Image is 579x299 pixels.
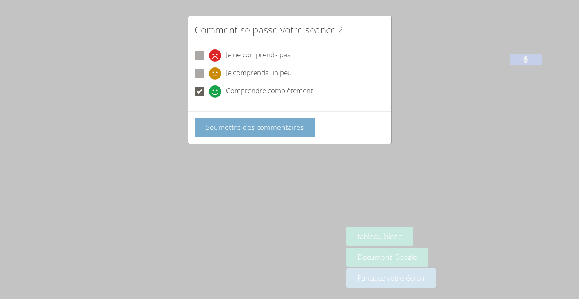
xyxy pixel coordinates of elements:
font: Soumettre des commentaires [206,122,304,132]
font: Je ne comprends pas [226,50,291,59]
font: Je comprends un peu [226,68,292,77]
font: Comprendre complètement [226,86,313,95]
button: Soumettre des commentaires [195,118,315,137]
font: Comment se passe votre séance ? [195,23,342,36]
